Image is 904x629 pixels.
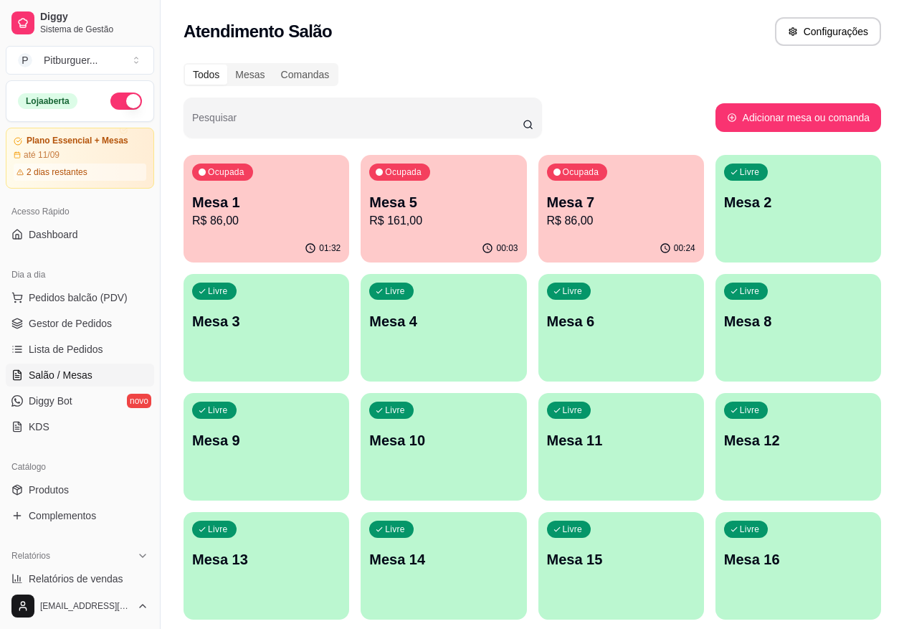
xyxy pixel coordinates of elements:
[6,128,154,189] a: Plano Essencial + Mesasaté 11/092 dias restantes
[715,155,881,263] button: LivreMesa 2
[385,285,405,297] p: Livre
[496,242,518,254] p: 00:03
[192,192,341,212] p: Mesa 1
[24,149,60,161] article: até 11/09
[27,136,128,146] article: Plano Essencial + Mesas
[547,430,695,450] p: Mesa 11
[361,512,526,620] button: LivreMesa 14
[6,46,154,75] button: Select a team
[6,312,154,335] a: Gestor de Pedidos
[6,364,154,387] a: Salão / Mesas
[6,263,154,286] div: Dia a dia
[29,572,123,586] span: Relatórios de vendas
[27,166,87,178] article: 2 dias restantes
[273,65,338,85] div: Comandas
[369,311,518,331] p: Mesa 4
[6,455,154,478] div: Catálogo
[29,342,103,356] span: Lista de Pedidos
[361,393,526,501] button: LivreMesa 10
[538,274,704,382] button: LivreMesa 6
[227,65,272,85] div: Mesas
[538,393,704,501] button: LivreMesa 11
[29,394,72,408] span: Diggy Bot
[369,430,518,450] p: Mesa 10
[40,11,148,24] span: Diggy
[6,478,154,501] a: Produtos
[361,155,526,263] button: OcupadaMesa 5R$ 161,0000:03
[563,405,583,416] p: Livre
[547,192,695,212] p: Mesa 7
[6,286,154,309] button: Pedidos balcão (PDV)
[29,368,92,382] span: Salão / Mesas
[369,549,518,569] p: Mesa 14
[6,6,154,40] a: DiggySistema de Gestão
[184,155,349,263] button: OcupadaMesa 1R$ 86,0001:32
[192,549,341,569] p: Mesa 13
[29,509,96,523] span: Complementos
[563,285,583,297] p: Livre
[385,524,405,535] p: Livre
[385,405,405,416] p: Livre
[40,600,131,612] span: [EMAIL_ADDRESS][DOMAIN_NAME]
[547,311,695,331] p: Mesa 6
[18,93,77,109] div: Loja aberta
[18,53,32,67] span: P
[385,166,422,178] p: Ocupada
[192,311,341,331] p: Mesa 3
[29,290,128,305] span: Pedidos balcão (PDV)
[184,20,332,43] h2: Atendimento Salão
[184,274,349,382] button: LivreMesa 3
[40,24,148,35] span: Sistema de Gestão
[6,389,154,412] a: Diggy Botnovo
[208,166,244,178] p: Ocupada
[29,483,69,497] span: Produtos
[208,524,228,535] p: Livre
[740,405,760,416] p: Livre
[6,200,154,223] div: Acesso Rápido
[547,549,695,569] p: Mesa 15
[29,227,78,242] span: Dashboard
[740,524,760,535] p: Livre
[11,550,50,562] span: Relatórios
[208,405,228,416] p: Livre
[6,567,154,590] a: Relatórios de vendas
[715,103,881,132] button: Adicionar mesa ou comanda
[715,393,881,501] button: LivreMesa 12
[6,504,154,527] a: Complementos
[775,17,881,46] button: Configurações
[110,93,142,110] button: Alterar Status
[740,166,760,178] p: Livre
[563,524,583,535] p: Livre
[724,311,872,331] p: Mesa 8
[361,274,526,382] button: LivreMesa 4
[6,223,154,246] a: Dashboard
[715,512,881,620] button: LivreMesa 16
[724,549,872,569] p: Mesa 16
[319,242,341,254] p: 01:32
[184,512,349,620] button: LivreMesa 13
[547,212,695,230] p: R$ 86,00
[724,430,872,450] p: Mesa 12
[29,420,49,434] span: KDS
[6,415,154,438] a: KDS
[740,285,760,297] p: Livre
[538,512,704,620] button: LivreMesa 15
[208,285,228,297] p: Livre
[724,192,872,212] p: Mesa 2
[563,166,599,178] p: Ocupada
[184,393,349,501] button: LivreMesa 9
[674,242,695,254] p: 00:24
[192,212,341,230] p: R$ 86,00
[192,116,523,131] input: Pesquisar
[538,155,704,263] button: OcupadaMesa 7R$ 86,0000:24
[6,589,154,623] button: [EMAIL_ADDRESS][DOMAIN_NAME]
[715,274,881,382] button: LivreMesa 8
[369,212,518,230] p: R$ 161,00
[192,430,341,450] p: Mesa 9
[6,338,154,361] a: Lista de Pedidos
[44,53,98,67] div: Pitburguer ...
[185,65,227,85] div: Todos
[369,192,518,212] p: Mesa 5
[29,316,112,331] span: Gestor de Pedidos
